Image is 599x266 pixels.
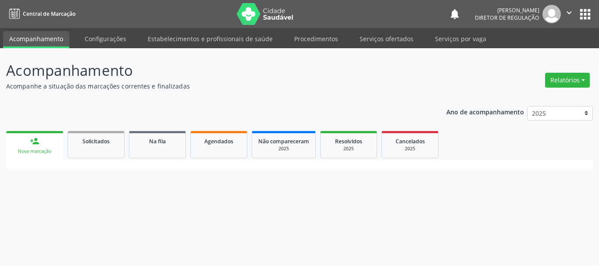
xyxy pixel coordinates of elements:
[449,8,461,20] button: notifications
[204,138,233,145] span: Agendados
[6,60,417,82] p: Acompanhamento
[142,31,279,46] a: Estabelecimentos e profissionais de saúde
[288,31,344,46] a: Procedimentos
[388,145,432,152] div: 2025
[6,82,417,91] p: Acompanhe a situação das marcações correntes e finalizadas
[82,138,110,145] span: Solicitados
[578,7,593,22] button: apps
[30,136,39,146] div: person_add
[23,10,75,18] span: Central de Marcação
[561,5,578,23] button: 
[258,145,309,152] div: 2025
[78,31,132,46] a: Configurações
[396,138,425,145] span: Cancelados
[6,7,75,21] a: Central de Marcação
[542,5,561,23] img: img
[3,31,69,48] a: Acompanhamento
[353,31,420,46] a: Serviços ofertados
[12,148,57,155] div: Nova marcação
[335,138,362,145] span: Resolvidos
[149,138,166,145] span: Na fila
[327,145,371,152] div: 2025
[446,106,524,117] p: Ano de acompanhamento
[545,73,590,88] button: Relatórios
[429,31,492,46] a: Serviços por vaga
[475,7,539,14] div: [PERSON_NAME]
[564,8,574,18] i: 
[258,138,309,145] span: Não compareceram
[475,14,539,21] span: Diretor de regulação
